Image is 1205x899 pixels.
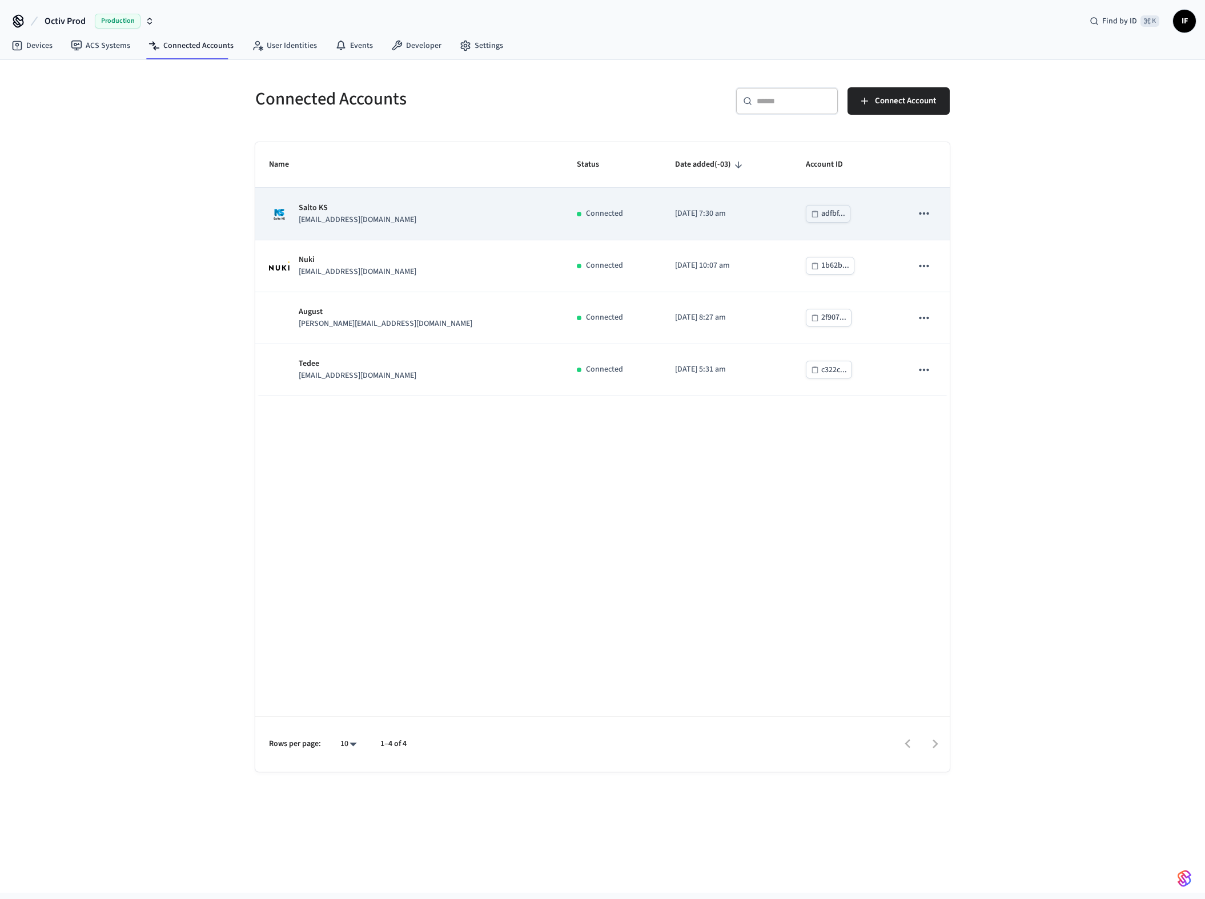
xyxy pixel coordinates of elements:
[255,87,596,111] h5: Connected Accounts
[821,207,845,221] div: adfbf...
[586,208,623,220] p: Connected
[299,202,416,214] p: Salto KS
[806,309,851,326] button: 2f907...
[335,736,362,752] div: 10
[269,156,304,174] span: Name
[806,156,858,174] span: Account ID
[577,156,614,174] span: Status
[95,14,140,29] span: Production
[675,312,778,324] p: [DATE] 8:27 am
[299,266,416,278] p: [EMAIL_ADDRESS][DOMAIN_NAME]
[299,358,416,370] p: Tedee
[45,14,86,28] span: Octiv Prod
[299,318,472,330] p: [PERSON_NAME][EMAIL_ADDRESS][DOMAIN_NAME]
[255,142,950,396] table: sticky table
[269,204,290,224] img: Salto KS Logo
[586,260,623,272] p: Connected
[821,259,849,273] div: 1b62b...
[326,35,382,56] a: Events
[382,35,451,56] a: Developer
[675,208,778,220] p: [DATE] 7:30 am
[299,214,416,226] p: [EMAIL_ADDRESS][DOMAIN_NAME]
[586,312,623,324] p: Connected
[1178,869,1191,888] img: SeamLogoGradient.69752ec5.svg
[1102,15,1137,27] span: Find by ID
[821,311,846,325] div: 2f907...
[62,35,139,56] a: ACS Systems
[875,94,936,108] span: Connect Account
[806,257,854,275] button: 1b62b...
[806,361,852,378] button: c322c...
[675,364,778,376] p: [DATE] 5:31 am
[586,364,623,376] p: Connected
[299,306,472,318] p: August
[806,205,850,223] button: adfbf...
[139,35,243,56] a: Connected Accounts
[1140,15,1159,27] span: ⌘ K
[269,738,321,750] p: Rows per page:
[675,260,778,272] p: [DATE] 10:07 am
[1081,11,1168,31] div: Find by ID⌘ K
[299,370,416,382] p: [EMAIL_ADDRESS][DOMAIN_NAME]
[243,35,326,56] a: User Identities
[675,156,746,174] span: Date added(-03)
[380,738,407,750] p: 1–4 of 4
[1173,10,1196,33] button: IF
[847,87,950,115] button: Connect Account
[2,35,62,56] a: Devices
[299,254,416,266] p: Nuki
[1174,11,1195,31] span: IF
[269,261,290,271] img: Nuki Logo, Square
[451,35,512,56] a: Settings
[821,363,847,377] div: c322c...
